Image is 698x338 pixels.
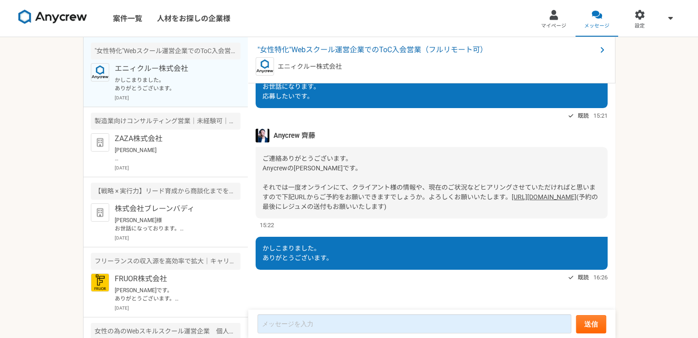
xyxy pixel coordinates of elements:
div: 製造業向けコンサルティング営業｜未経験可｜法人営業としてキャリアアップしたい方 [91,113,240,130]
p: [DATE] [115,305,240,311]
img: default_org_logo-42cde973f59100197ec2c8e796e4974ac8490bb5b08a0eb061ff975e4574aa76.png [91,203,109,222]
p: 株式会社ブレーンバディ [115,203,228,214]
span: ご連絡ありがとうございます。 Anycrewの[PERSON_NAME]です。 それでは一度オンラインにて、クライアント様の情報や、現在のご状況などヒアリングさせていただければと思いますので下記... [262,155,596,201]
p: エニィクルー株式会社 [278,62,342,71]
span: Anycrew 齊藤 [274,131,315,141]
span: 15:22 [260,221,274,229]
div: フリーランスの収入源を高効率で拡大｜キャリアアドバイザー（完全リモート） [91,253,240,270]
p: [DATE] [115,94,240,101]
img: S__5267474.jpg [256,129,269,142]
p: [DATE] [115,164,240,171]
span: かしこまりました。 ありがとうございます。 [262,245,333,262]
span: 既読 [578,272,589,283]
p: [PERSON_NAME] お世話になっております。 ZAZA株式会社の[PERSON_NAME]でございます。 本日、下記日程にて面談のお時間を頂戴しております。 === 日時：[DATE] ... [115,146,228,163]
img: logo_text_blue_01.png [256,57,274,76]
span: 既読 [578,110,589,121]
span: 16:26 [593,273,608,282]
div: "女性特化"Webスクール運営企業でのToC入会営業（フルリモート可） [91,43,240,60]
span: マイページ [541,22,566,30]
div: 【戦略 × 実行力】リード育成から商談化までを一気通貫で担うIS [91,183,240,200]
span: 15:21 [593,111,608,120]
p: [PERSON_NAME]様 お世話になっております。 株式会社ブレーンバディ [PERSON_NAME]です。 先日はお忙しい中、お時間いただきありがとうございました。 ご案内できる案件がでて... [115,216,228,233]
a: [URL][DOMAIN_NAME] [512,193,576,201]
p: ZAZA株式会社 [115,133,228,144]
img: 8DqYSo04kwAAAAASUVORK5CYII= [18,10,87,24]
img: default_org_logo-42cde973f59100197ec2c8e796e4974ac8490bb5b08a0eb061ff975e4574aa76.png [91,133,109,152]
p: エニィクルー株式会社 [115,63,228,74]
p: [PERSON_NAME]です。 ありがとうございます。 面談予約させていただきました。 よろしくお願いします。 [115,286,228,303]
img: logo_text_blue_01.png [91,63,109,82]
span: メッセージ [584,22,609,30]
button: 送信 [576,315,606,333]
p: かしこまりました。 ありがとうございます。 [115,76,228,93]
span: 設定 [635,22,645,30]
img: FRUOR%E3%83%AD%E3%82%B3%E3%82%99.png [91,273,109,292]
span: "女性特化"Webスクール運営企業でのToC入会営業（フルリモート可） [257,44,597,55]
span: (予約の最後にレジュメの送付もお願いいたします) [262,193,598,210]
p: FRUOR株式会社 [115,273,228,284]
p: [DATE] [115,234,240,241]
